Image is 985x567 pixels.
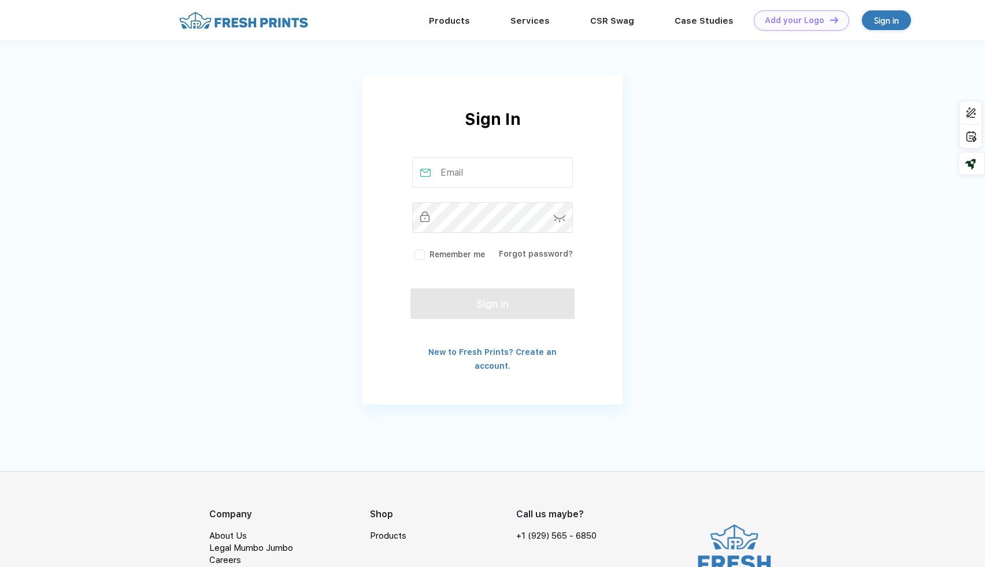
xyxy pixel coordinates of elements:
img: email_active.svg [420,169,431,177]
a: Products [370,531,406,541]
div: Company [209,507,370,521]
img: password_inactive.svg [420,212,429,222]
div: Sign In [362,107,623,157]
a: Careers [209,555,241,565]
a: Forgot password? [499,249,573,258]
div: Shop [370,507,516,521]
a: Sign in [862,10,911,30]
img: password-icon.svg [554,215,566,223]
button: Sign in [410,288,575,319]
input: Email [412,157,573,188]
a: About Us [209,531,247,541]
div: Call us maybe? [516,507,604,521]
a: +1 (929) 565 - 6850 [516,530,597,542]
label: Remember me [412,249,485,261]
img: DT [830,17,838,23]
a: Legal Mumbo Jumbo [209,543,293,553]
a: New to Fresh Prints? Create an account. [428,347,557,370]
div: Add your Logo [765,16,824,25]
div: Sign in [874,14,899,27]
img: fo%20logo%202.webp [176,10,312,31]
a: Products [429,16,470,26]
